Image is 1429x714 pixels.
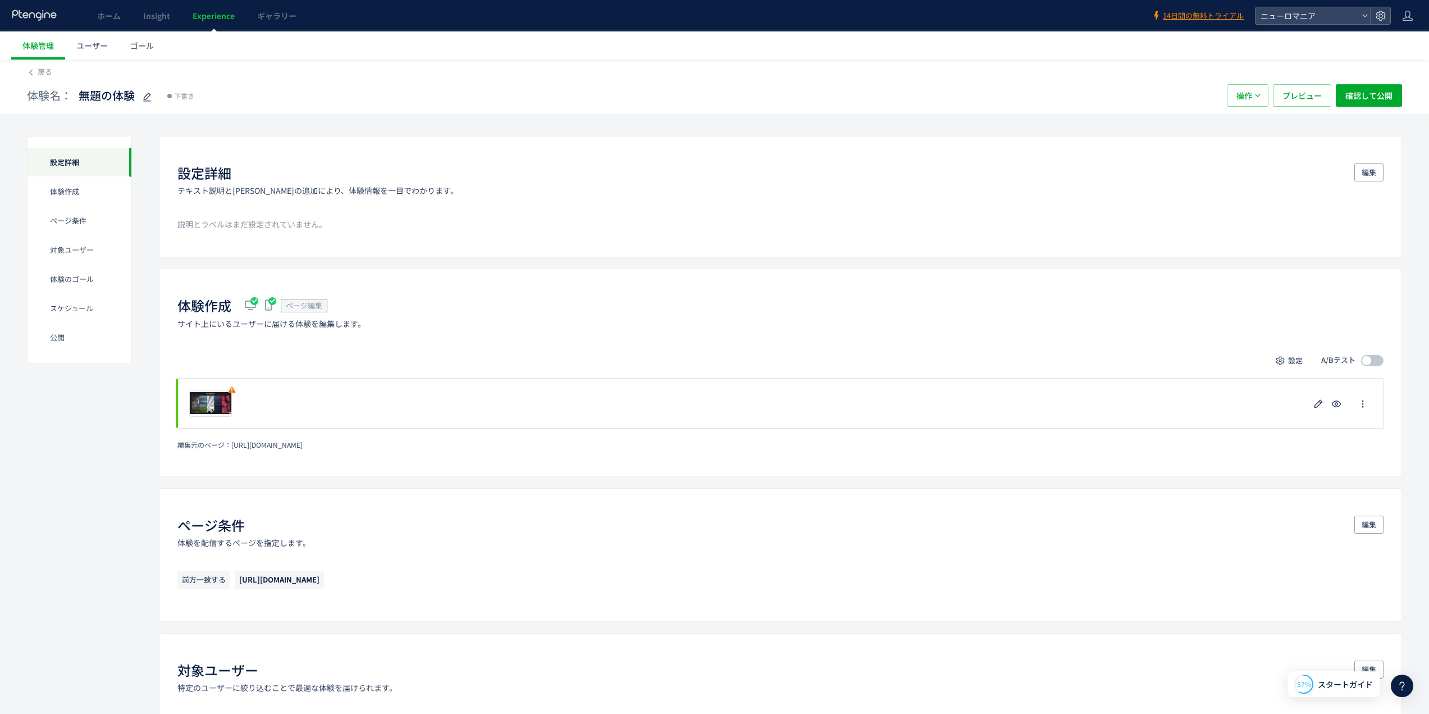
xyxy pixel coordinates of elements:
[1321,355,1355,366] span: A/Bテスト
[231,440,303,449] span: https://neuromania.jp
[1297,679,1311,689] span: 57%
[97,10,121,21] span: ホーム
[177,571,230,589] span: 前方一致する
[28,294,131,323] div: スケジュール​
[177,661,258,680] h1: 対象ユーザー
[38,66,52,77] span: 戻る
[190,390,231,416] img: b3fa9f86e15cc720ed4206fee9f489c21760341438466.jpeg
[177,219,1384,230] p: 説明とラベルはまだ設定されていません。
[1270,352,1310,370] button: 設定
[1345,84,1393,107] span: 確認して公開
[28,177,131,206] div: 体験作成
[239,574,319,585] span: [URL][DOMAIN_NAME]
[177,185,458,196] p: テキスト説明と[PERSON_NAME]の追加により、体験情報を一目でわかります。
[1336,84,1402,107] button: 確認して公開
[1362,516,1376,534] span: 編集
[1273,84,1331,107] button: プレビュー
[130,40,154,51] span: ゴール
[79,88,135,104] span: 無題の体験
[1318,679,1373,690] span: スタートガイド
[28,235,131,265] div: 対象ユーザー
[22,40,54,51] span: 体験管理
[177,682,397,693] p: 特定のユーザーに絞り込むことで最適な体験を届けられます。
[177,296,231,315] h1: 体験作成
[177,163,231,183] h1: 設定詳細
[177,318,366,329] p: サイト上にいるユーザーに届ける体験を編集します。
[174,90,194,102] span: 下書き
[235,571,324,589] span: https://neuromania.jp
[177,537,311,548] p: 体験を配信するページを指定します。
[1236,84,1252,107] span: 操作
[28,323,131,352] div: 公開
[1282,84,1322,107] span: プレビュー
[177,516,245,535] h1: ページ条件
[28,148,131,177] div: 設定詳細
[1354,661,1384,679] button: 編集
[143,10,170,21] span: Insight
[177,440,901,449] div: 編集元のページ：
[76,40,108,51] span: ユーザー
[28,265,131,294] div: 体験のゴール
[257,10,296,21] span: ギャラリー
[1152,11,1244,21] a: 14日間の無料トライアル
[1257,7,1357,24] span: ニューロマニア
[286,300,322,311] span: ページ編集
[1354,516,1384,534] button: 編集
[1227,84,1268,107] button: 操作
[1354,163,1384,181] button: 編集
[193,10,235,21] span: Experience
[27,88,72,104] span: 体験名：
[1163,11,1244,21] span: 14日間の無料トライアル
[1362,163,1376,181] span: 編集
[28,206,131,235] div: ページ条件
[1362,661,1376,679] span: 編集
[1288,352,1303,370] span: 設定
